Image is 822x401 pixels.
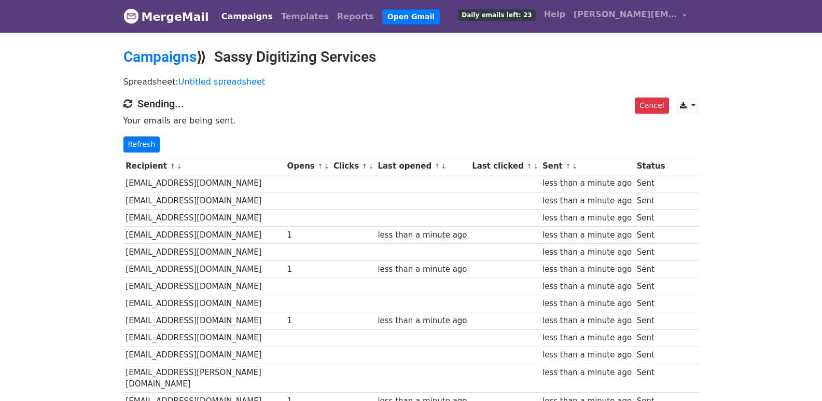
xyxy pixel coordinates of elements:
td: Sent [634,244,667,261]
h2: ⟫ Sassy Digitizing Services [123,48,699,66]
a: Campaigns [217,6,277,27]
a: ↑ [170,162,175,170]
td: [EMAIL_ADDRESS][DOMAIN_NAME] [123,175,285,192]
td: Sent [634,175,667,192]
td: [EMAIL_ADDRESS][DOMAIN_NAME] [123,261,285,278]
span: Daily emails left: 23 [458,9,535,21]
div: less than a minute ago [378,229,467,241]
td: [EMAIL_ADDRESS][DOMAIN_NAME] [123,192,285,209]
p: Spreadsheet: [123,76,699,87]
a: Daily emails left: 23 [454,4,539,25]
th: Clicks [331,158,375,175]
div: less than a minute ago [542,177,632,189]
td: [EMAIL_ADDRESS][DOMAIN_NAME] [123,347,285,364]
img: MergeMail logo [123,8,139,24]
a: ↓ [441,162,447,170]
a: Help [540,4,569,25]
div: less than a minute ago [542,212,632,224]
td: Sent [634,209,667,226]
div: less than a minute ago [542,246,632,258]
a: Untitled spreadsheet [178,77,265,87]
a: ↓ [176,162,182,170]
p: Your emails are being sent. [123,115,699,126]
th: Last clicked [469,158,540,175]
a: ↑ [361,162,367,170]
a: MergeMail [123,6,209,27]
div: 1 [287,229,328,241]
td: Sent [634,312,667,329]
a: Open Gmail [382,9,440,24]
div: less than a minute ago [542,332,632,344]
div: 1 [287,264,328,275]
a: ↓ [533,162,539,170]
a: Refresh [123,136,160,153]
th: Status [634,158,667,175]
h4: Sending... [123,98,699,110]
td: Sent [634,347,667,364]
td: [EMAIL_ADDRESS][DOMAIN_NAME] [123,244,285,261]
td: Sent [634,226,667,243]
a: Cancel [635,98,668,114]
div: 1 [287,315,328,327]
td: Sent [634,364,667,393]
div: less than a minute ago [542,229,632,241]
a: Templates [277,6,333,27]
td: [EMAIL_ADDRESS][DOMAIN_NAME] [123,226,285,243]
div: less than a minute ago [378,315,467,327]
th: Recipient [123,158,285,175]
iframe: Chat Widget [770,351,822,401]
a: ↓ [572,162,578,170]
div: less than a minute ago [542,264,632,275]
a: Campaigns [123,48,197,65]
td: Sent [634,295,667,312]
td: Sent [634,261,667,278]
div: less than a minute ago [542,367,632,379]
a: ↑ [526,162,532,170]
a: Reports [333,6,378,27]
th: Opens [285,158,331,175]
div: less than a minute ago [542,315,632,327]
td: [EMAIL_ADDRESS][DOMAIN_NAME] [123,329,285,347]
a: ↑ [434,162,440,170]
td: [EMAIL_ADDRESS][DOMAIN_NAME] [123,295,285,312]
span: [PERSON_NAME][EMAIL_ADDRESS][DOMAIN_NAME] [574,8,677,21]
td: [EMAIL_ADDRESS][DOMAIN_NAME] [123,312,285,329]
div: less than a minute ago [378,264,467,275]
td: Sent [634,192,667,209]
td: [EMAIL_ADDRESS][DOMAIN_NAME] [123,278,285,295]
td: Sent [634,329,667,347]
a: ↑ [317,162,323,170]
a: [PERSON_NAME][EMAIL_ADDRESS][DOMAIN_NAME] [569,4,691,29]
div: less than a minute ago [542,281,632,293]
a: ↓ [368,162,374,170]
td: Sent [634,278,667,295]
td: [EMAIL_ADDRESS][DOMAIN_NAME] [123,209,285,226]
div: less than a minute ago [542,195,632,207]
th: Last opened [375,158,470,175]
div: less than a minute ago [542,349,632,361]
a: ↓ [324,162,330,170]
a: ↑ [565,162,571,170]
td: [EMAIL_ADDRESS][PERSON_NAME][DOMAIN_NAME] [123,364,285,393]
th: Sent [540,158,634,175]
div: less than a minute ago [542,298,632,310]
